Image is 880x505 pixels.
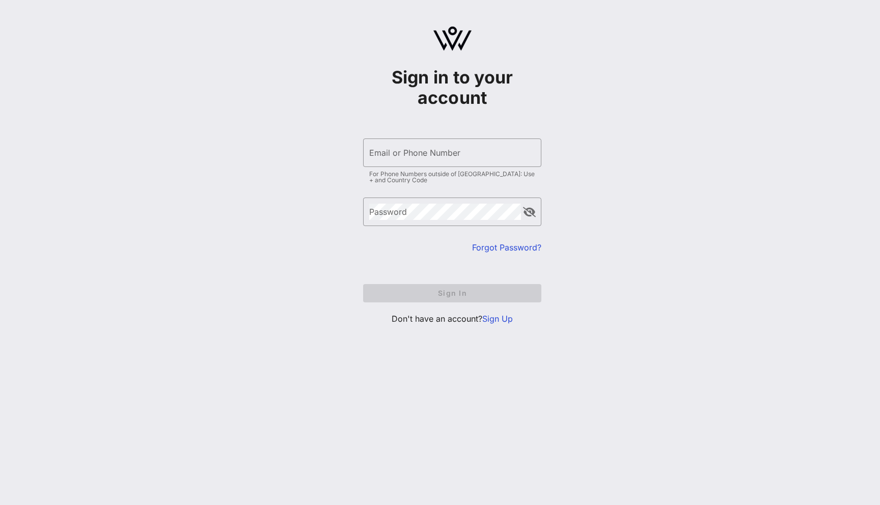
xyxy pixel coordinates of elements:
h1: Sign in to your account [363,67,541,108]
p: Don't have an account? [363,313,541,325]
div: For Phone Numbers outside of [GEOGRAPHIC_DATA]: Use + and Country Code [369,171,535,183]
img: logo.svg [433,26,472,51]
a: Sign Up [482,314,513,324]
button: append icon [523,207,536,217]
a: Forgot Password? [472,242,541,252]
